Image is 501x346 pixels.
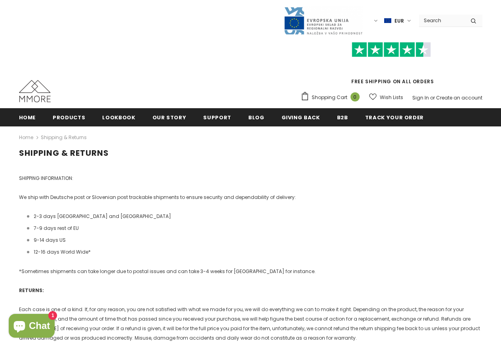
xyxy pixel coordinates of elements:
a: Sign In [412,94,429,101]
a: Create an account [436,94,482,101]
span: Products [53,114,85,121]
li: 12-16 days World Wide* [27,247,482,257]
li: 2-3 days [GEOGRAPHIC_DATA] and [GEOGRAPHIC_DATA] [27,212,482,221]
a: Track your order [365,108,424,126]
a: Blog [248,108,265,126]
iframe: Customer reviews powered by Trustpilot [301,57,482,78]
span: Lookbook [102,114,135,121]
p: *Sometimes shipments can take longer due to postal issues and can take 3-4 weeks for [GEOGRAPHIC_... [19,267,482,276]
span: or [430,94,435,101]
span: support [203,114,231,121]
a: Home [19,108,36,126]
span: 0 [351,92,360,101]
strong: RETURNS: [19,287,44,294]
span: Giving back [282,114,320,121]
a: Lookbook [102,108,135,126]
a: Javni Razpis [284,17,363,24]
span: Our Story [152,114,187,121]
span: Shipping & Returns [41,133,87,142]
p: We ship with Deutsche post or Slovenian post trackable shipments to ensure security and dependabi... [19,193,482,202]
input: Search Site [419,15,465,26]
img: Javni Razpis [284,6,363,35]
p: SHIPPING INFORMATION: [19,174,482,183]
a: Products [53,108,85,126]
span: B2B [337,114,348,121]
p: Each case is one of a kind. If, for any reason, you are not satisfied with what we made for you, ... [19,305,482,343]
a: B2B [337,108,348,126]
a: Home [19,133,33,142]
inbox-online-store-chat: Shopify online store chat [6,314,57,340]
span: Track your order [365,114,424,121]
a: Our Story [152,108,187,126]
li: 7-9 days rest of EU [27,224,482,233]
img: MMORE Cases [19,80,51,102]
span: Wish Lists [380,94,403,101]
span: EUR [394,17,404,25]
span: FREE SHIPPING ON ALL ORDERS [301,46,482,85]
span: Shopping Cart [312,94,347,101]
span: Home [19,114,36,121]
a: Shopping Cart 0 [301,92,364,103]
li: 9-14 days US [27,235,482,245]
a: support [203,108,231,126]
img: Trust Pilot Stars [352,42,431,57]
span: Blog [248,114,265,121]
a: Giving back [282,108,320,126]
a: Wish Lists [369,90,403,104]
span: Shipping & Returns [19,147,109,159]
